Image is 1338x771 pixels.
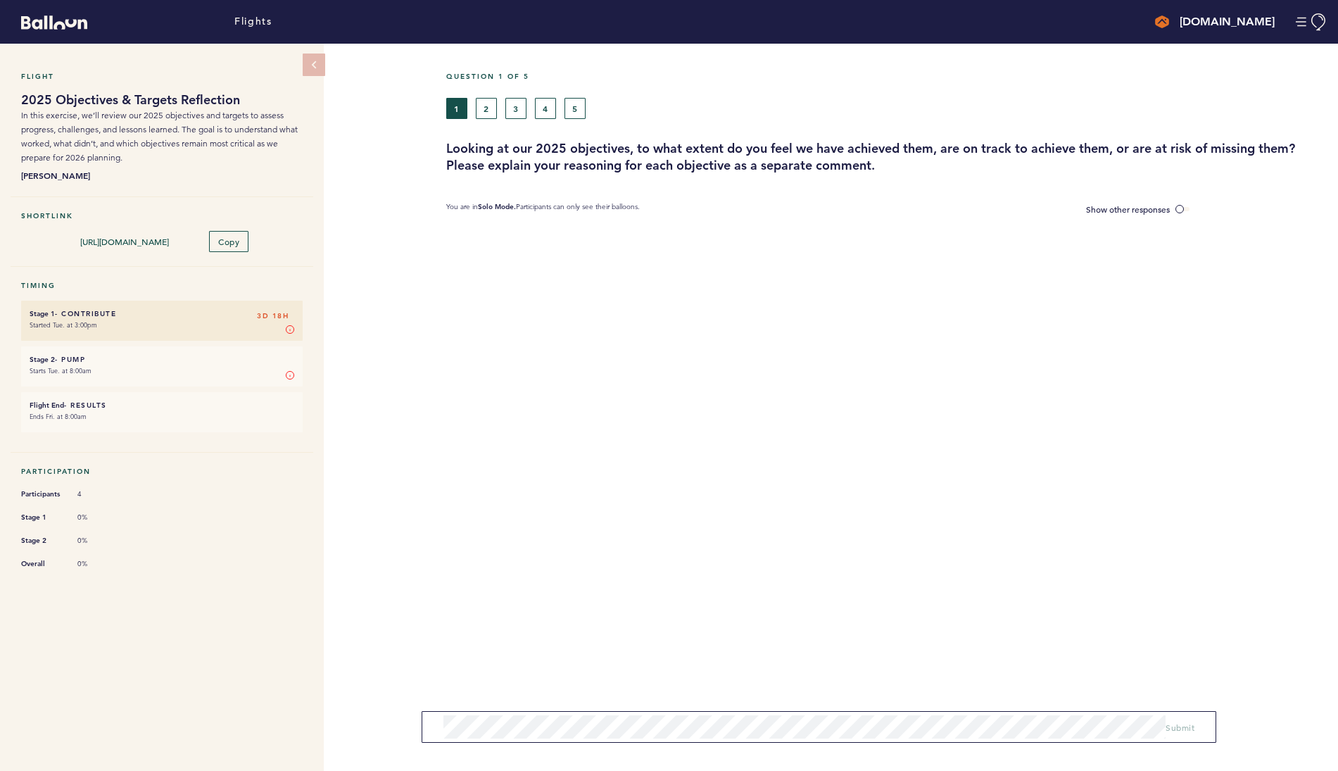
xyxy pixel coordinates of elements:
h5: Question 1 of 5 [446,72,1327,81]
button: 4 [535,98,556,119]
button: Submit [1166,720,1194,734]
time: Starts Tue. at 8:00am [30,366,91,375]
button: 1 [446,98,467,119]
h5: Timing [21,281,303,290]
h6: - Results [30,401,294,410]
small: Flight End [30,401,64,410]
h6: - Contribute [30,309,294,318]
span: 4 [77,489,120,499]
span: Show other responses [1086,203,1170,215]
h5: Participation [21,467,303,476]
h5: Flight [21,72,303,81]
button: Copy [209,231,248,252]
a: Flights [234,14,272,30]
span: Overall [21,557,63,571]
p: You are in Participants can only see their balloons. [446,202,640,217]
small: Stage 1 [30,309,55,318]
svg: Balloon [21,15,87,30]
span: Stage 1 [21,510,63,525]
button: 5 [564,98,586,119]
time: Started Tue. at 3:00pm [30,320,97,330]
b: [PERSON_NAME] [21,168,303,182]
b: Solo Mode. [478,202,516,211]
span: Copy [218,236,239,247]
h5: Shortlink [21,211,303,220]
time: Ends Fri. at 8:00am [30,412,87,421]
span: 0% [77,536,120,546]
h4: [DOMAIN_NAME] [1180,13,1275,30]
button: Manage Account [1296,13,1327,31]
span: In this exercise, we’ll review our 2025 objectives and targets to assess progress, challenges, an... [21,110,298,163]
span: 0% [77,559,120,569]
span: 0% [77,513,120,522]
span: 3D 18H [257,309,289,323]
h6: - Pump [30,355,294,364]
span: Submit [1166,722,1194,733]
h3: Looking at our 2025 objectives, to what extent do you feel we have achieved them, are on track to... [446,140,1327,174]
span: Participants [21,487,63,501]
button: 3 [505,98,526,119]
h1: 2025 Objectives & Targets Reflection [21,92,303,108]
span: Stage 2 [21,534,63,548]
small: Stage 2 [30,355,55,364]
a: Balloon [11,14,87,29]
button: 2 [476,98,497,119]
